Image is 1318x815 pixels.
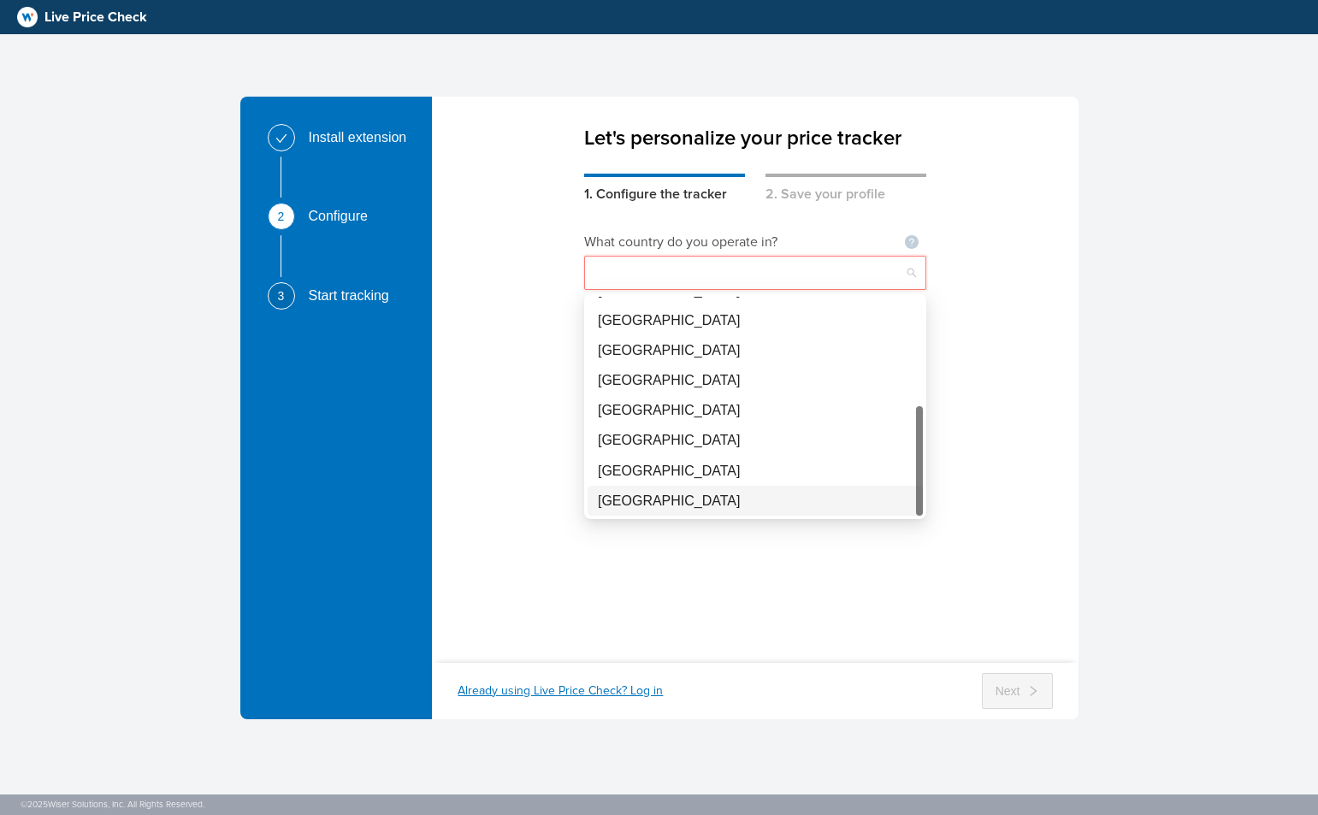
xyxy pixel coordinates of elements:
div: 2. Save your profile [765,174,926,204]
div: Italy [588,335,923,365]
div: Configure [309,203,381,230]
div: [GEOGRAPHIC_DATA] [598,399,913,421]
div: [GEOGRAPHIC_DATA] [598,460,913,481]
div: Already using Live Price Check? Log in [458,682,663,700]
span: 2 [278,210,285,222]
div: Let's personalize your price tracker [584,97,926,153]
div: Peru [588,395,923,425]
div: What country do you operate in? [584,232,798,252]
div: [GEOGRAPHIC_DATA] [598,490,913,511]
span: Live Price Check [44,7,147,27]
div: [GEOGRAPHIC_DATA] [598,369,913,391]
div: [GEOGRAPHIC_DATA] [598,429,913,451]
div: Germany [588,305,923,335]
span: check [275,133,287,145]
span: question-circle [905,235,919,249]
div: United Kingdom [588,456,923,486]
div: Mexico [588,365,923,395]
div: Spain [588,425,923,455]
div: Start tracking [309,282,403,310]
div: Install extension [309,124,421,151]
div: United States [588,486,923,516]
span: 3 [278,290,285,302]
img: logo [17,7,38,27]
div: 1. Configure the tracker [584,174,745,204]
div: [GEOGRAPHIC_DATA] [598,310,913,331]
div: [GEOGRAPHIC_DATA] [598,340,913,361]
